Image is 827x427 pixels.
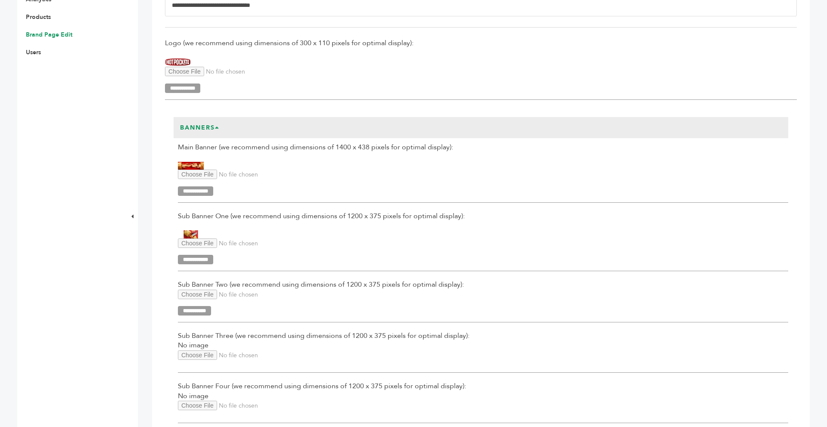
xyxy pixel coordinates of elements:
span: Main Banner (we recommend using dimensions of 1400 x 438 pixels for optimal display): [178,142,788,152]
span: Sub Banner One (we recommend using dimensions of 1200 x 375 pixels for optimal display): [178,211,788,221]
img: Hot Pockets by Nestle USA [165,57,191,67]
span: Logo (we recommend using dimensions of 300 x 110 pixels for optimal display): [165,38,797,48]
img: Hot Pockets by Nestle USA [178,230,204,238]
div: No image [178,381,788,423]
div: No image [178,331,788,373]
a: Brand Page Edit [26,31,72,39]
span: Sub Banner Two (we recommend using dimensions of 1200 x 375 pixels for optimal display): [178,280,788,289]
a: Products [26,13,51,21]
span: Sub Banner Three (we recommend using dimensions of 1200 x 375 pixels for optimal display): [178,331,788,340]
a: Users [26,48,41,56]
img: Hot Pockets by Nestle USA [178,162,204,170]
span: Sub Banner Four (we recommend using dimensions of 1200 x 375 pixels for optimal display): [178,381,788,391]
h3: Banners [174,117,226,139]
